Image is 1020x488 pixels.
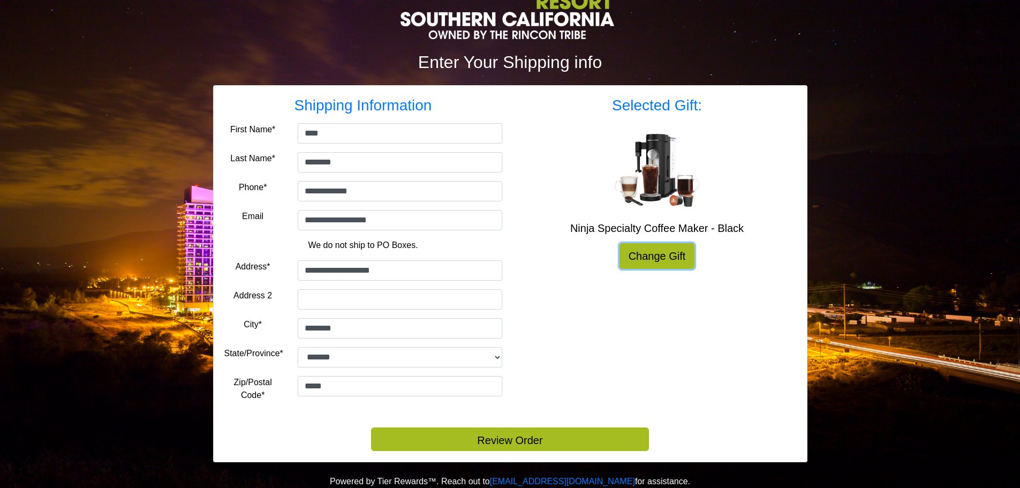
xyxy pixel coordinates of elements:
[244,318,262,331] label: City*
[518,222,796,235] h5: Ninja Specialty Coffee Maker - Black
[224,347,283,360] label: State/Province*
[224,96,502,115] h3: Shipping Information
[213,52,807,72] h2: Enter Your Shipping info
[236,260,270,273] label: Address*
[224,376,282,402] label: Zip/Postal Code*
[232,239,494,252] p: We do not ship to PO Boxes.
[230,123,275,136] label: First Name*
[490,477,635,486] a: [EMAIL_ADDRESS][DOMAIN_NAME]
[242,210,263,223] label: Email
[230,152,275,165] label: Last Name*
[371,427,649,451] button: Review Order
[518,96,796,115] h3: Selected Gift:
[614,134,700,207] img: Ninja Specialty Coffee Maker - Black
[239,181,267,194] label: Phone*
[233,289,272,302] label: Address 2
[619,243,695,269] a: Change Gift
[330,477,690,486] span: Powered by Tier Rewards™. Reach out to for assistance.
